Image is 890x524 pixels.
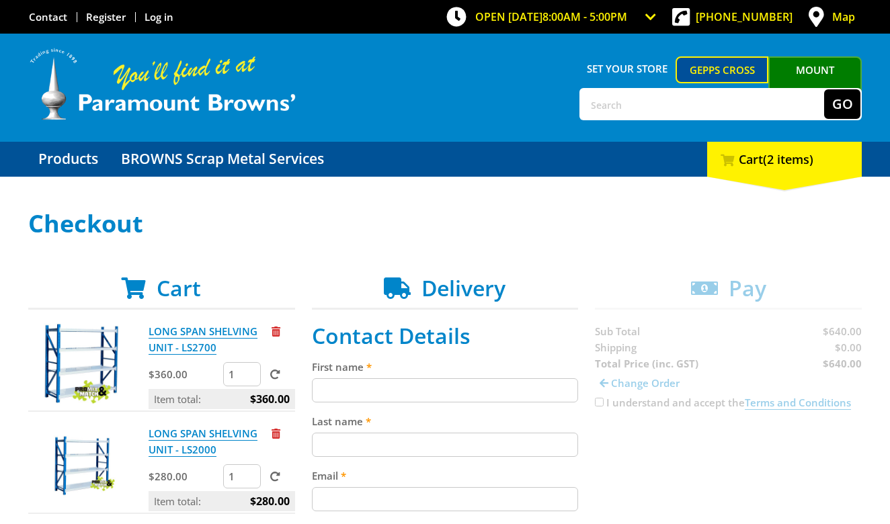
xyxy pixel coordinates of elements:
span: $280.00 [250,491,290,511]
img: Paramount Browns' [28,47,297,122]
a: Gepps Cross [676,56,769,83]
span: Set your store [579,56,676,81]
a: Remove from cart [272,427,280,440]
a: LONG SPAN SHELVING UNIT - LS2000 [149,427,257,457]
h1: Checkout [28,210,862,237]
span: $360.00 [250,389,290,409]
a: Go to the BROWNS Scrap Metal Services page [111,142,334,177]
input: Please enter your email address. [312,487,579,511]
h2: Contact Details [312,323,579,349]
img: LONG SPAN SHELVING UNIT - LS2700 [41,323,122,404]
p: $280.00 [149,468,220,484]
span: (2 items) [763,151,813,167]
div: Cart [707,142,862,177]
input: Search [581,89,824,119]
label: Last name [312,413,579,429]
a: Remove from cart [272,324,280,338]
span: Delivery [421,273,505,302]
a: Mount [PERSON_NAME] [768,56,862,107]
span: OPEN [DATE] [475,9,627,24]
span: Cart [157,273,201,302]
input: Please enter your last name. [312,433,579,457]
a: Go to the registration page [86,10,126,24]
label: First name [312,359,579,375]
a: Go to the Contact page [29,10,67,24]
p: $360.00 [149,366,220,382]
p: Item total: [149,389,295,409]
button: Go [824,89,860,119]
img: LONG SPAN SHELVING UNIT - LS2000 [41,425,122,506]
span: 8:00am - 5:00pm [542,9,627,24]
a: LONG SPAN SHELVING UNIT - LS2700 [149,324,257,355]
p: Item total: [149,491,295,511]
a: Log in [145,10,173,24]
input: Please enter your first name. [312,378,579,402]
label: Email [312,468,579,484]
a: Go to the Products page [28,142,108,177]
